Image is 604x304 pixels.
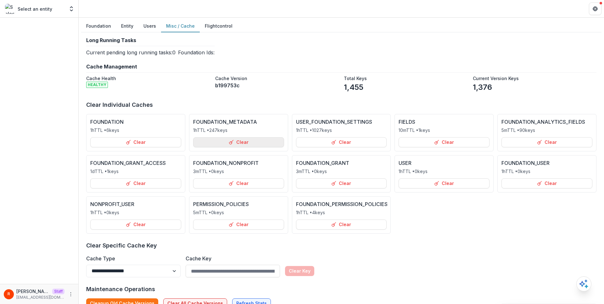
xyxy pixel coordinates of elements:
[90,178,181,188] button: Clear
[473,82,597,93] dd: 1,376
[296,220,387,230] button: Clear
[90,209,119,216] p: 1h TTL • 0 keys
[576,276,591,291] button: Open AI Assistant
[399,168,428,175] p: 1h TTL • 0 keys
[86,82,108,88] span: healthy
[86,285,596,293] p: Maintenance Operations
[296,209,325,216] p: 1h TTL • 4 keys
[399,178,489,188] button: Clear
[16,295,64,300] p: [EMAIL_ADDRESS][DOMAIN_NAME]
[193,209,224,216] p: 5m TTL • 0 keys
[501,178,592,188] button: Clear
[296,137,387,147] button: Clear
[399,118,415,126] p: FIELDS
[215,75,339,82] dt: Cache Version
[285,266,314,276] button: Clear Key
[5,4,15,14] img: Select an entity
[81,20,116,32] button: Foundation
[52,289,64,294] p: Staff
[193,168,224,175] p: 3m TTL • 0 keys
[18,6,52,12] p: Select an entity
[296,127,332,133] p: 1h TTL • 1027 keys
[501,168,530,175] p: 1h TTL • 0 keys
[193,137,284,147] button: Clear
[193,178,284,188] button: Clear
[215,82,339,89] dd: b199753c
[193,159,259,167] p: FOUNDATION_NONPROFIT
[501,137,592,147] button: Clear
[501,127,535,133] p: 5m TTL • 90 keys
[86,64,596,70] h2: Cache Management
[86,241,596,250] p: Clear Specific Cache Key
[138,20,161,32] button: Users
[501,118,585,126] p: FOUNDATION_ANALYTICS_FIELDS
[399,127,430,133] p: 10m TTL • 1 keys
[90,220,181,230] button: Clear
[161,20,200,32] button: Misc / Cache
[90,127,119,133] p: 1h TTL • 6 keys
[178,49,215,56] p: Foundation Ids:
[8,292,10,296] div: Raj
[193,127,227,133] p: 1h TTL • 247 keys
[90,137,181,147] button: Clear
[193,200,249,208] p: PERMISSION_POLICIES
[90,118,124,126] p: FOUNDATION
[90,168,119,175] p: 1d TTL • 1 keys
[90,200,134,208] p: NONPROFIT_USER
[205,23,232,29] a: Flightcontrol
[67,290,75,298] button: More
[296,178,387,188] button: Clear
[344,82,468,93] dd: 1,455
[193,220,284,230] button: Clear
[86,255,177,262] label: Cache Type
[296,159,349,167] p: FOUNDATION_GRANT
[501,159,550,167] p: FOUNDATION_USER
[344,75,468,82] dt: Total Keys
[90,159,166,167] p: FOUNDATION_GRANT_ACCESS
[16,288,50,295] p: [PERSON_NAME]
[86,49,176,56] p: Current pending long running tasks: 0
[186,255,276,262] label: Cache Key
[399,159,411,167] p: USER
[399,137,489,147] button: Clear
[116,20,138,32] button: Entity
[296,200,388,208] p: FOUNDATION_PERMISSION_POLICIES
[473,75,597,82] dt: Current Version Keys
[296,168,327,175] p: 3m TTL • 0 keys
[589,3,601,15] button: Get Help
[86,100,596,109] p: Clear Individual Caches
[67,3,76,15] button: Open entity switcher
[296,118,372,126] p: USER_FOUNDATION_SETTINGS
[86,75,210,82] dt: Cache Health
[86,37,215,43] h2: Long Running Tasks
[193,118,257,126] p: FOUNDATION_METADATA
